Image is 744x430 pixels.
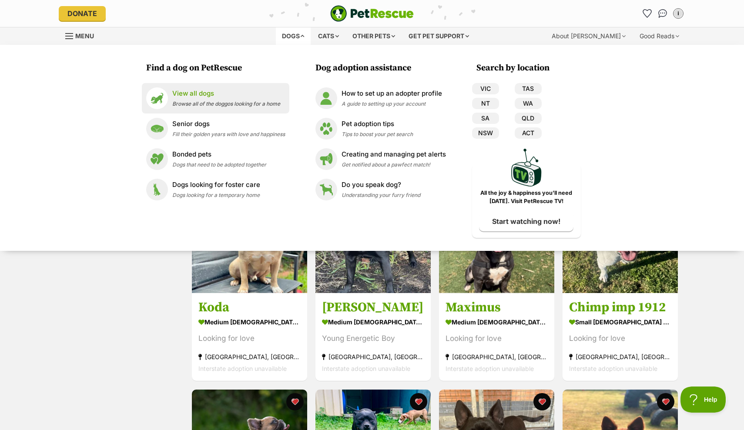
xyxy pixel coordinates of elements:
[472,113,499,124] a: SA
[479,189,574,206] p: All the joy & happiness you’ll need [DATE]. Visit PetRescue TV!
[276,27,311,45] div: Dogs
[146,62,289,74] h3: Find a dog on PetRescue
[569,365,657,373] span: Interstate adoption unavailable
[172,100,280,107] span: Browse all of the doggos looking for a home
[146,87,285,109] a: View all dogs View all dogs Browse all of the doggos looking for a home
[511,149,542,187] img: PetRescue TV logo
[515,83,542,94] a: TAS
[75,32,94,40] span: Menu
[342,150,446,160] p: Creating and managing pet alerts
[446,316,548,329] div: medium [DEMOGRAPHIC_DATA] Dog
[569,316,671,329] div: small [DEMOGRAPHIC_DATA] Dog
[322,333,424,345] div: Young Energetic Boy
[146,118,168,140] img: Senior dogs
[59,6,106,21] a: Donate
[330,5,414,22] img: logo-e224e6f780fb5917bec1dbf3a21bbac754714ae5b6737aabdf751b685950b380.svg
[146,179,168,200] img: Dogs looking for foster care
[146,179,285,200] a: Dogs looking for foster care Dogs looking for foster care Dogs looking for a temporary home
[65,27,100,43] a: Menu
[446,351,548,363] div: [GEOGRAPHIC_DATA], [GEOGRAPHIC_DATA]
[472,127,499,139] a: NSW
[146,87,168,109] img: View all dogs
[342,180,420,190] p: Do you speak dog?
[569,300,671,316] h3: Chimp imp 1912
[198,316,301,329] div: medium [DEMOGRAPHIC_DATA] Dog
[671,7,685,20] button: My account
[146,148,285,170] a: Bonded pets Bonded pets Dogs that need to be adopted together
[342,119,413,129] p: Pet adoption tips
[330,5,414,22] a: PetRescue
[315,148,337,170] img: Creating and managing pet alerts
[569,351,671,363] div: [GEOGRAPHIC_DATA], [GEOGRAPHIC_DATA]
[146,118,285,140] a: Senior dogs Senior dogs Fill their golden years with love and happiness
[439,293,554,381] a: Maximus medium [DEMOGRAPHIC_DATA] Dog Looking for love [GEOGRAPHIC_DATA], [GEOGRAPHIC_DATA] Inter...
[342,131,413,137] span: Tips to boost your pet search
[472,98,499,109] a: NT
[315,118,446,140] a: Pet adoption tips Pet adoption tips Tips to boost your pet search
[322,365,410,373] span: Interstate adoption unavailable
[546,27,632,45] div: About [PERSON_NAME]
[515,98,542,109] a: WA
[172,150,266,160] p: Bonded pets
[315,87,446,109] a: How to set up an adopter profile How to set up an adopter profile A guide to setting up your account
[312,27,345,45] div: Cats
[563,293,678,381] a: Chimp imp 1912 small [DEMOGRAPHIC_DATA] Dog Looking for love [GEOGRAPHIC_DATA], [GEOGRAPHIC_DATA]...
[172,161,266,168] span: Dogs that need to be adopted together
[656,7,670,20] a: Conversations
[192,293,307,381] a: Koda medium [DEMOGRAPHIC_DATA] Dog Looking for love [GEOGRAPHIC_DATA], [GEOGRAPHIC_DATA] Intersta...
[172,89,280,99] p: View all dogs
[657,393,674,410] button: favourite
[172,192,260,198] span: Dogs looking for a temporary home
[315,179,446,200] a: Do you speak dog? Do you speak dog? Understanding your furry friend
[515,113,542,124] a: QLD
[172,119,285,129] p: Senior dogs
[172,180,260,190] p: Dogs looking for foster care
[322,351,424,363] div: [GEOGRAPHIC_DATA], [GEOGRAPHIC_DATA]
[322,300,424,316] h3: [PERSON_NAME]
[342,161,430,168] span: Get notified about a pawfect match!
[198,351,301,363] div: [GEOGRAPHIC_DATA], [GEOGRAPHIC_DATA]
[315,87,337,109] img: How to set up an adopter profile
[315,179,337,200] img: Do you speak dog?
[446,300,548,316] h3: Maximus
[172,131,285,137] span: Fill their golden years with love and happiness
[674,9,683,18] div: i
[342,100,426,107] span: A guide to setting up your account
[640,7,685,20] ul: Account quick links
[476,62,581,74] h3: Search by location
[479,211,573,231] a: Start watching now!
[322,316,424,329] div: medium [DEMOGRAPHIC_DATA] Dog
[315,118,337,140] img: Pet adoption tips
[402,27,475,45] div: Get pet support
[640,7,654,20] a: Favourites
[515,127,542,139] a: ACT
[342,89,442,99] p: How to set up an adopter profile
[198,300,301,316] h3: Koda
[658,9,667,18] img: chat-41dd97257d64d25036548639549fe6c8038ab92f7586957e7f3b1b290dea8141.svg
[286,393,304,410] button: favourite
[472,83,499,94] a: VIC
[633,27,685,45] div: Good Reads
[198,333,301,345] div: Looking for love
[146,148,168,170] img: Bonded pets
[315,62,450,74] h3: Dog adoption assistance
[569,333,671,345] div: Looking for love
[315,148,446,170] a: Creating and managing pet alerts Creating and managing pet alerts Get notified about a pawfect ma...
[533,393,551,410] button: favourite
[315,293,431,381] a: [PERSON_NAME] medium [DEMOGRAPHIC_DATA] Dog Young Energetic Boy [GEOGRAPHIC_DATA], [GEOGRAPHIC_DA...
[680,387,727,413] iframe: Help Scout Beacon - Open
[198,365,287,373] span: Interstate adoption unavailable
[446,333,548,345] div: Looking for love
[446,365,534,373] span: Interstate adoption unavailable
[346,27,401,45] div: Other pets
[410,393,427,410] button: favourite
[342,192,420,198] span: Understanding your furry friend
